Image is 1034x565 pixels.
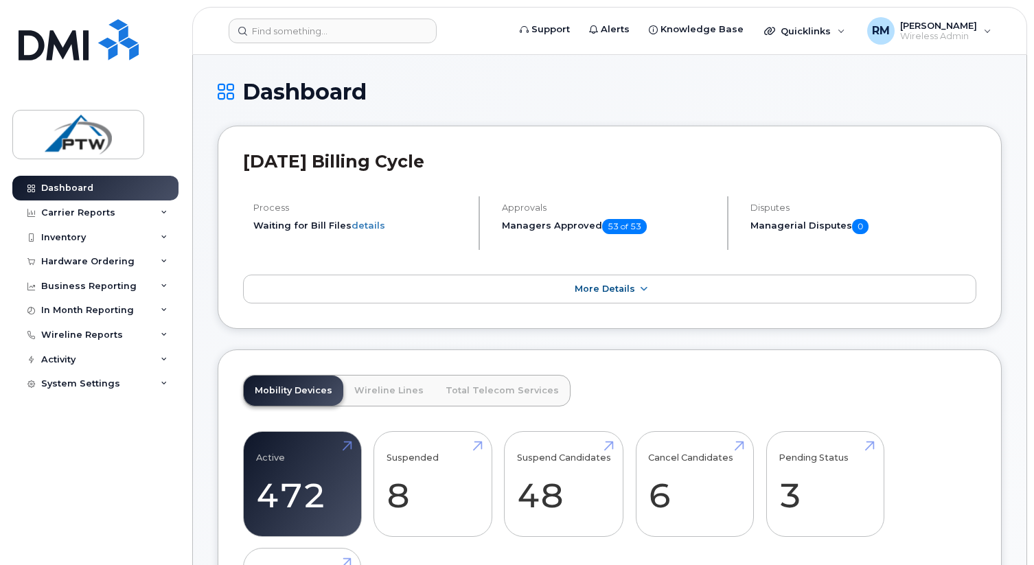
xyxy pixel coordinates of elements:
h5: Managerial Disputes [750,219,976,234]
h4: Process [253,203,467,213]
span: 53 of 53 [602,219,647,234]
h5: Managers Approved [502,219,715,234]
a: Total Telecom Services [435,376,570,406]
h4: Disputes [750,203,976,213]
a: Cancel Candidates 6 [648,439,741,529]
a: Pending Status 3 [779,439,871,529]
a: details [352,220,385,231]
h4: Approvals [502,203,715,213]
a: Suspended 8 [387,439,479,529]
span: 0 [852,219,869,234]
span: More Details [575,284,635,294]
a: Suspend Candidates 48 [517,439,611,529]
h1: Dashboard [218,80,1002,104]
a: Wireline Lines [343,376,435,406]
a: Active 472 [256,439,349,529]
a: Mobility Devices [244,376,343,406]
li: Waiting for Bill Files [253,219,467,232]
h2: [DATE] Billing Cycle [243,151,976,172]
